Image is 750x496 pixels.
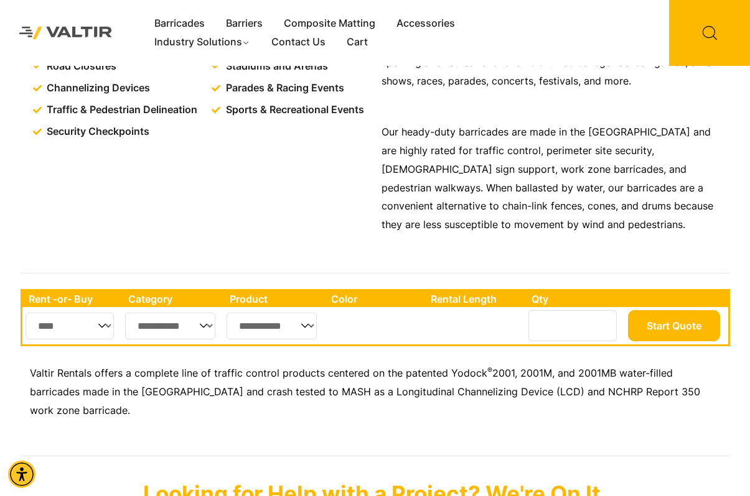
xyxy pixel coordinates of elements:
p: Our heady-duty barricades are made in the [GEOGRAPHIC_DATA] and are highly rated for traffic cont... [382,123,724,235]
div: Accessibility Menu [8,461,35,488]
span: Road Closures [44,57,116,76]
th: Color [325,291,425,307]
button: Start Quote [628,310,720,341]
a: Barricades [144,14,215,33]
span: Stadiums and Arenas [223,57,328,76]
select: Single select [125,313,216,339]
span: Channelizing Devices [44,79,150,98]
span: Valtir Rentals offers a complete line of traffic control products centered on the patented Yodock [30,367,487,379]
th: Rent -or- Buy [22,291,122,307]
a: Contact Us [261,33,336,52]
th: Product [223,291,325,307]
a: Cart [336,33,378,52]
th: Qty [525,291,624,307]
a: Composite Matting [273,14,386,33]
a: Barriers [215,14,273,33]
span: Sports & Recreational Events [223,101,364,119]
a: Industry Solutions [144,33,261,52]
a: Accessories [386,14,466,33]
span: Security Checkpoints [44,122,149,141]
input: Number [528,310,617,341]
th: Category [122,291,224,307]
span: 2001, 2001M, and 2001MB water-filled barricades made in the [GEOGRAPHIC_DATA] and crash tested to... [30,367,700,416]
th: Rental Length [424,291,525,307]
select: Single select [26,313,115,339]
sup: ® [487,365,492,375]
img: Valtir Rentals [9,17,122,48]
span: Traffic & Pedestrian Delineation [44,101,197,119]
span: Parades & Racing Events [223,79,344,98]
select: Single select [227,313,317,339]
